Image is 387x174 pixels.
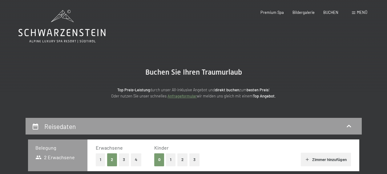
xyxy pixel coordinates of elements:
strong: besten Preis [247,87,268,92]
button: 1 [166,153,175,166]
button: 2 [107,153,117,166]
a: Anfrageformular [167,93,197,98]
span: Erwachsene [96,145,123,151]
button: Zimmer hinzufügen [301,153,351,166]
button: 3 [119,153,129,166]
strong: direkt buchen [215,87,239,92]
h2: Reisedaten [44,122,76,130]
button: 2 [177,153,187,166]
a: Bildergalerie [292,10,315,15]
a: Premium Spa [260,10,284,15]
span: Kinder [154,145,169,151]
button: 3 [189,153,200,166]
button: 4 [131,153,141,166]
p: durch unser All-inklusive Angebot und zum ! Oder nutzen Sie unser schnelles wir melden uns gleich... [71,87,317,99]
strong: Top Angebot. [253,93,276,98]
a: BUCHEN [323,10,338,15]
span: 2 Erwachsene [35,154,75,161]
button: 1 [96,153,105,166]
span: Buchen Sie Ihren Traumurlaub [145,68,242,77]
span: Menü [357,10,367,15]
strong: Top Preis-Leistung [117,87,150,92]
button: 0 [154,153,164,166]
h3: Belegung [35,144,80,151]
